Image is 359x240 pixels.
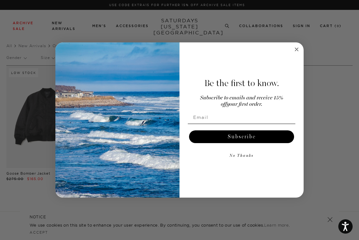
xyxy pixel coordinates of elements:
[200,95,283,101] span: Subscribe to emails and receive 15%
[293,46,300,53] button: Close dialog
[55,42,179,198] img: 125c788d-000d-4f3e-b05a-1b92b2a23ec9.jpeg
[188,111,295,124] input: Email
[188,149,295,162] button: No Thanks
[204,78,279,89] span: Be the first to know.
[189,130,294,143] button: Subscribe
[227,102,262,107] span: your first order.
[221,102,227,107] span: off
